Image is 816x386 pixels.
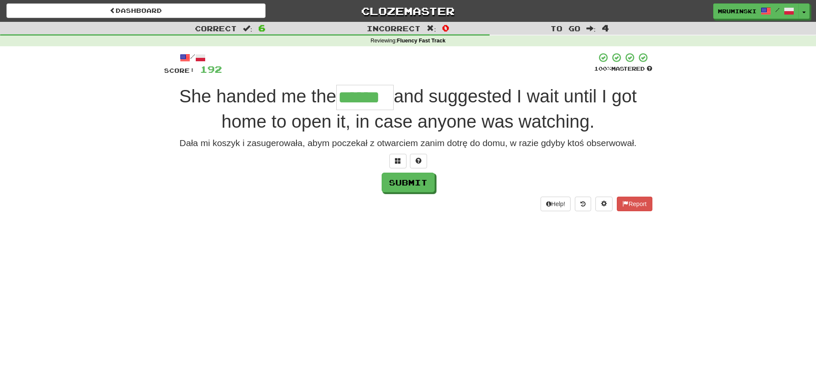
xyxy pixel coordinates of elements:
[200,64,222,75] span: 192
[164,137,652,150] div: Dała mi koszyk i zasugerowała, abym poczekał z otwarciem zanim dotrę do domu, w razie gdyby ktoś ...
[594,65,611,72] span: 100 %
[602,23,609,33] span: 4
[221,86,637,132] span: and suggested I wait until I got home to open it, in case anyone was watching.
[442,23,449,33] span: 0
[179,86,337,106] span: She handed me the
[278,3,538,18] a: Clozemaster
[617,197,652,211] button: Report
[541,197,571,211] button: Help!
[164,67,195,74] span: Score:
[195,24,237,33] span: Correct
[382,173,435,192] button: Submit
[594,65,652,73] div: Mastered
[575,197,591,211] button: Round history (alt+y)
[258,23,266,33] span: 6
[164,52,222,63] div: /
[427,25,436,32] span: :
[713,3,799,19] a: mruminski /
[550,24,580,33] span: To go
[243,25,252,32] span: :
[410,154,427,168] button: Single letter hint - you only get 1 per sentence and score half the points! alt+h
[6,3,266,18] a: Dashboard
[718,7,756,15] span: mruminski
[397,38,445,44] strong: Fluency Fast Track
[367,24,421,33] span: Incorrect
[389,154,407,168] button: Switch sentence to multiple choice alt+p
[586,25,596,32] span: :
[775,7,780,13] span: /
